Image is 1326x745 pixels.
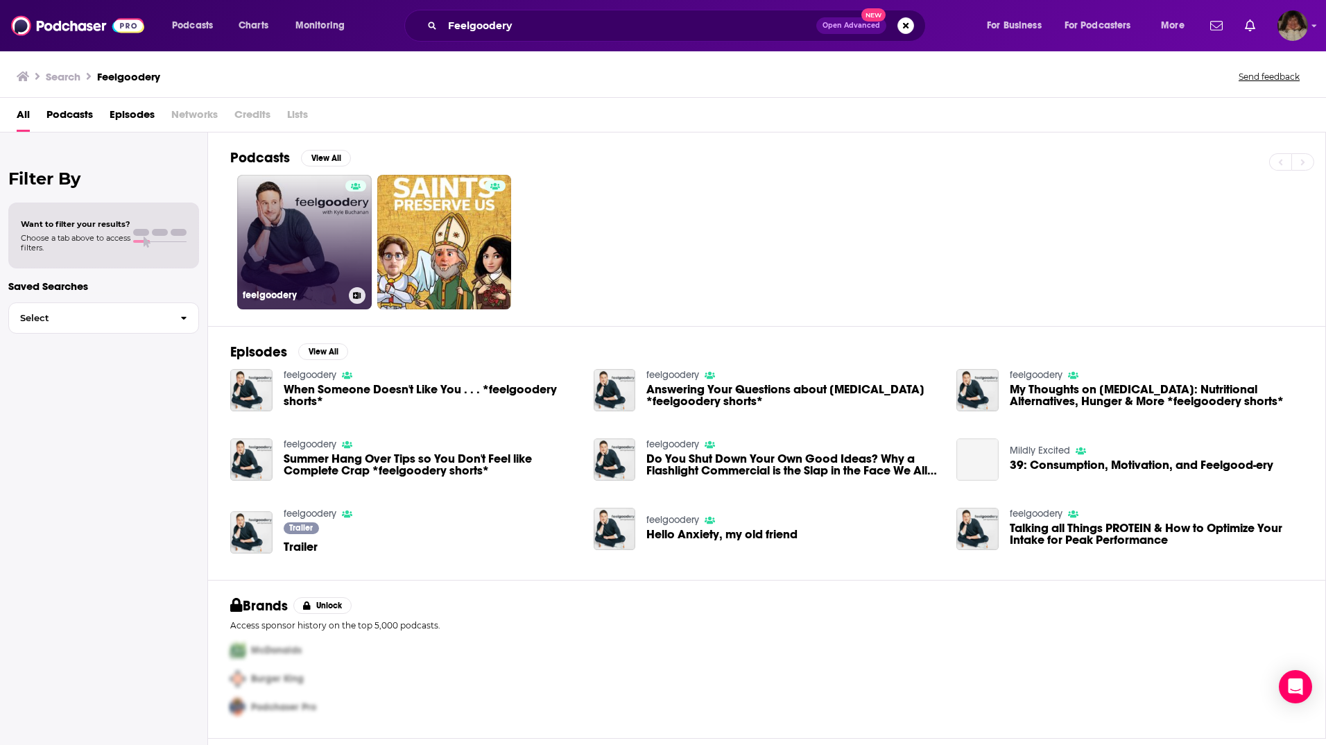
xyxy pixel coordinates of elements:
[1010,384,1303,407] a: My Thoughts on Ozempic: Nutritional Alternatives, Hunger & More *feelgoodery shorts*
[172,16,213,35] span: Podcasts
[1277,10,1308,41] span: Logged in as angelport
[239,16,268,35] span: Charts
[46,103,93,132] a: Podcasts
[1010,508,1062,520] a: feelgoodery
[21,233,130,252] span: Choose a tab above to access filters.
[225,636,251,665] img: First Pro Logo
[287,103,308,132] span: Lists
[251,701,316,713] span: Podchaser Pro
[1205,14,1228,37] a: Show notifications dropdown
[97,70,160,83] h3: Feelgoodery
[230,343,287,361] h2: Episodes
[956,508,999,550] img: Talking all Things PROTEIN & How to Optimize Your Intake for Peak Performance
[1151,15,1202,37] button: open menu
[646,384,940,407] span: Answering Your Questions about [MEDICAL_DATA] *feelgoodery shorts*
[1010,384,1303,407] span: My Thoughts on [MEDICAL_DATA]: Nutritional Alternatives, Hunger & More *feelgoodery shorts*
[225,693,251,721] img: Third Pro Logo
[225,665,251,693] img: Second Pro Logo
[284,384,577,407] a: When Someone Doesn't Like You . . . *feelgoodery shorts*
[1279,670,1312,703] div: Open Intercom Messenger
[646,529,798,540] a: Hello Anxiety, my old friend
[1010,459,1273,471] a: 39: Consumption, Motivation, and Feelgood-ery
[1010,369,1062,381] a: feelgoodery
[298,343,348,360] button: View All
[162,15,231,37] button: open menu
[230,511,273,554] img: Trailer
[230,597,288,615] h2: Brands
[46,70,80,83] h3: Search
[230,438,273,481] img: Summer Hang Over Tips so You Don't Feel like Complete Crap *feelgoodery shorts*
[110,103,155,132] a: Episodes
[251,644,302,656] span: McDonalds
[823,22,880,29] span: Open Advanced
[17,103,30,132] a: All
[646,369,699,381] a: feelgoodery
[1056,15,1151,37] button: open menu
[646,384,940,407] a: Answering Your Questions about High Blood Pressure *feelgoodery shorts*
[230,149,351,166] a: PodcastsView All
[977,15,1059,37] button: open menu
[594,508,636,550] img: Hello Anxiety, my old friend
[251,673,304,685] span: Burger King
[8,280,199,293] p: Saved Searches
[1010,522,1303,546] a: Talking all Things PROTEIN & How to Optimize Your Intake for Peak Performance
[594,369,636,411] img: Answering Your Questions about High Blood Pressure *feelgoodery shorts*
[234,103,270,132] span: Credits
[230,620,1303,631] p: Access sponsor history on the top 5,000 podcasts.
[956,438,999,481] a: 39: Consumption, Motivation, and Feelgood-ery
[230,369,273,411] img: When Someone Doesn't Like You . . . *feelgoodery shorts*
[1010,445,1070,456] a: Mildly Excited
[230,15,277,37] a: Charts
[1277,10,1308,41] img: User Profile
[286,15,363,37] button: open menu
[861,8,886,22] span: New
[21,219,130,229] span: Want to filter your results?
[293,597,352,614] button: Unlock
[1161,16,1185,35] span: More
[230,149,290,166] h2: Podcasts
[646,438,699,450] a: feelgoodery
[1239,14,1261,37] a: Show notifications dropdown
[646,514,699,526] a: feelgoodery
[243,289,343,301] h3: feelgoodery
[8,169,199,189] h2: Filter By
[9,314,169,323] span: Select
[11,12,144,39] img: Podchaser - Follow, Share and Rate Podcasts
[1065,16,1131,35] span: For Podcasters
[816,17,886,34] button: Open AdvancedNew
[646,453,940,477] a: Do You Shut Down Your Own Good Ideas? Why a Flashlight Commercial is the Slap in the Face We All ...
[594,438,636,481] img: Do You Shut Down Your Own Good Ideas? Why a Flashlight Commercial is the Slap in the Face We All ...
[417,10,939,42] div: Search podcasts, credits, & more...
[284,508,336,520] a: feelgoodery
[8,302,199,334] button: Select
[284,541,318,553] a: Trailer
[295,16,345,35] span: Monitoring
[987,16,1042,35] span: For Business
[442,15,816,37] input: Search podcasts, credits, & more...
[284,438,336,450] a: feelgoodery
[171,103,218,132] span: Networks
[1234,71,1304,83] button: Send feedback
[956,369,999,411] img: My Thoughts on Ozempic: Nutritional Alternatives, Hunger & More *feelgoodery shorts*
[230,343,348,361] a: EpisodesView All
[284,453,577,477] a: Summer Hang Over Tips so You Don't Feel like Complete Crap *feelgoodery shorts*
